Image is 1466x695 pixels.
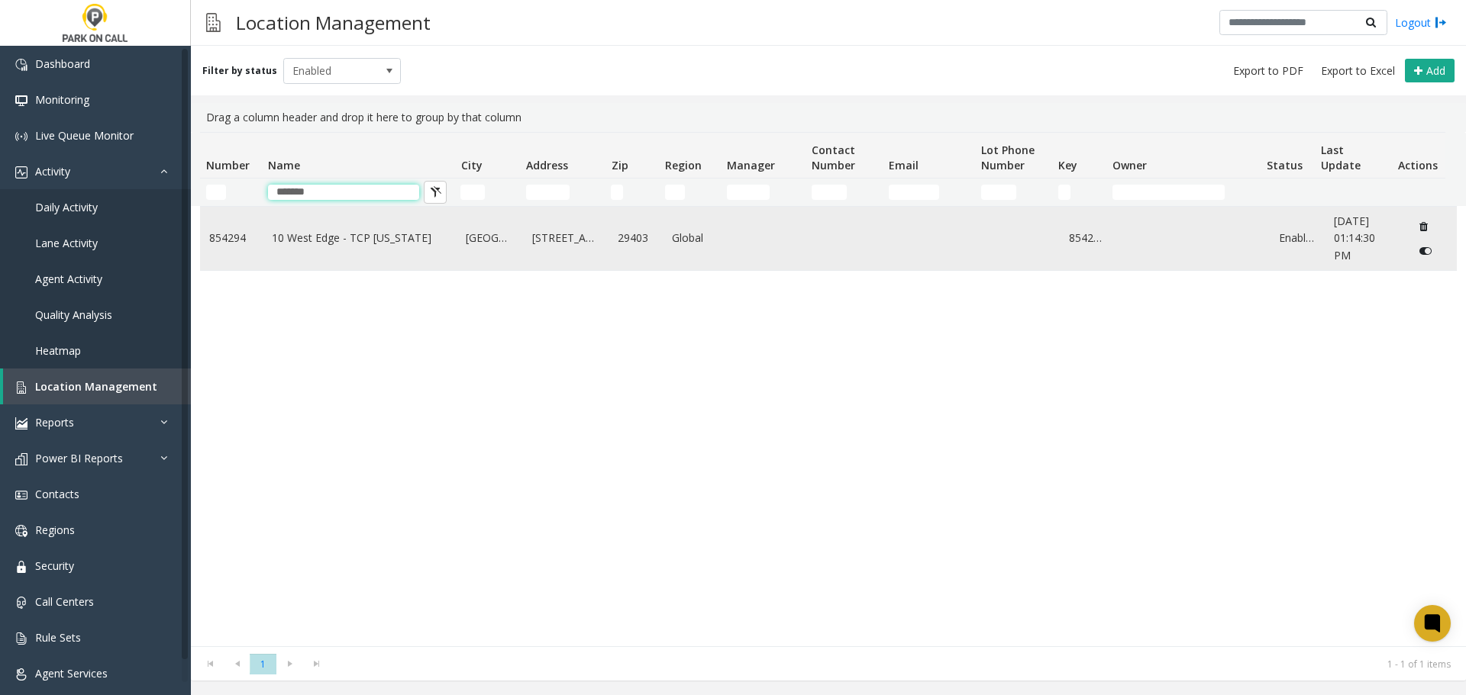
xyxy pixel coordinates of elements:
[1321,63,1395,79] span: Export to Excel
[1261,133,1315,179] th: Status
[15,453,27,465] img: 'icon'
[665,185,685,200] input: Region Filter
[1391,179,1445,206] td: Actions Filter
[454,179,520,206] td: City Filter
[35,415,74,430] span: Reports
[424,181,447,204] button: Clear
[1334,214,1375,262] span: [DATE] 01:14:30 PM
[200,179,262,206] td: Number Filter
[1405,59,1455,83] button: Add
[1106,179,1261,206] td: Owner Filter
[35,272,102,286] span: Agent Activity
[975,179,1052,206] td: Lot Phone Number Filter
[1261,179,1315,206] td: Status Filter
[727,158,775,172] span: Manager
[1058,185,1070,200] input: Key Filter
[812,143,855,172] span: Contact Number
[284,59,377,83] span: Enabled
[35,307,112,322] span: Quality Analysis
[1412,214,1436,239] button: Delete
[35,379,157,394] span: Location Management
[206,158,250,172] span: Number
[659,179,721,206] td: Region Filter
[15,166,27,179] img: 'icon'
[206,4,221,41] img: pageIcon
[1321,143,1361,172] span: Last Update
[612,158,628,172] span: Zip
[460,185,484,200] input: City Filter
[1052,179,1106,206] td: Key Filter
[15,381,27,394] img: 'icon'
[672,230,716,246] a: Global
[272,230,448,246] a: 10 West Edge - TCP [US_STATE]
[889,158,919,172] span: Email
[35,630,81,645] span: Rule Sets
[1315,60,1401,82] button: Export to Excel
[1334,213,1393,264] a: [DATE] 01:14:30 PM
[15,489,27,501] img: 'icon'
[466,230,514,246] a: [GEOGRAPHIC_DATA]
[200,103,1457,132] div: Drag a column header and drop it here to group by that column
[532,230,599,246] a: [STREET_ADDRESS]
[268,158,300,172] span: Name
[1279,230,1315,246] a: Enabled
[526,158,568,172] span: Address
[889,185,940,200] input: Email Filter
[15,561,27,573] img: 'icon'
[1227,60,1309,82] button: Export to PDF
[806,179,883,206] td: Contact Number Filter
[461,158,483,172] span: City
[15,130,27,143] img: 'icon'
[35,236,98,250] span: Lane Activity
[202,64,277,78] label: Filter by status
[15,525,27,537] img: 'icon'
[981,185,1017,200] input: Lot Phone Number Filter
[1426,63,1445,78] span: Add
[228,4,438,41] h3: Location Management
[727,185,770,200] input: Manager Filter
[611,185,623,200] input: Zip Filter
[35,523,75,537] span: Regions
[35,56,90,71] span: Dashboard
[1069,230,1105,246] a: 854294
[206,185,226,200] input: Number Filter
[15,59,27,71] img: 'icon'
[15,417,27,430] img: 'icon'
[35,128,134,143] span: Live Queue Monitor
[35,558,74,573] span: Security
[618,230,654,246] a: 29403
[1233,63,1303,79] span: Export to PDF
[883,179,975,206] td: Email Filter
[1112,185,1225,200] input: Owner Filter
[15,597,27,609] img: 'icon'
[15,668,27,681] img: 'icon'
[3,368,191,404] a: Location Management
[35,666,108,681] span: Agent Services
[981,143,1035,172] span: Lot Phone Number
[1314,179,1391,206] td: Last Update Filter
[1391,133,1445,179] th: Actions
[605,179,659,206] td: Zip Filter
[35,164,70,179] span: Activity
[520,179,605,206] td: Address Filter
[35,594,94,609] span: Call Centers
[35,200,98,214] span: Daily Activity
[35,92,89,107] span: Monitoring
[721,179,806,206] td: Manager Filter
[191,132,1466,646] div: Data table
[35,487,79,501] span: Contacts
[1395,14,1447,31] a: Logout
[262,179,454,206] td: Name Filter
[1058,158,1077,172] span: Key
[15,632,27,645] img: 'icon'
[250,654,276,674] span: Page 1
[268,185,419,200] input: Name Filter
[339,658,1451,671] kendo-pager-info: 1 - 1 of 1 items
[35,343,81,358] span: Heatmap
[35,451,123,465] span: Power BI Reports
[665,158,702,172] span: Region
[209,230,253,246] a: 854294
[1112,158,1147,172] span: Owner
[1435,14,1447,31] img: logout
[812,185,848,200] input: Contact Number Filter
